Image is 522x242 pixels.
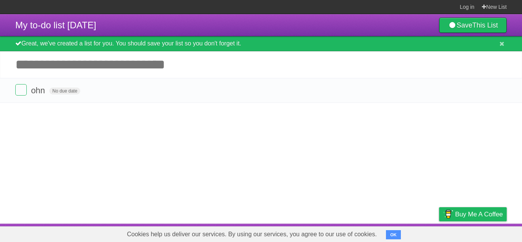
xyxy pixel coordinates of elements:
b: This List [472,21,498,29]
span: My to-do list [DATE] [15,20,96,30]
a: Terms [403,226,420,240]
span: Cookies help us deliver our services. By using our services, you agree to our use of cookies. [119,227,384,242]
span: No due date [49,88,80,94]
button: OK [386,230,401,239]
a: Developers [363,226,394,240]
a: SaveThis List [439,18,507,33]
a: About [337,226,353,240]
span: ohn [31,86,47,95]
a: Suggest a feature [459,226,507,240]
span: Buy me a coffee [455,208,503,221]
label: Done [15,84,27,96]
a: Privacy [429,226,449,240]
a: Buy me a coffee [439,207,507,221]
img: Buy me a coffee [443,208,453,221]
